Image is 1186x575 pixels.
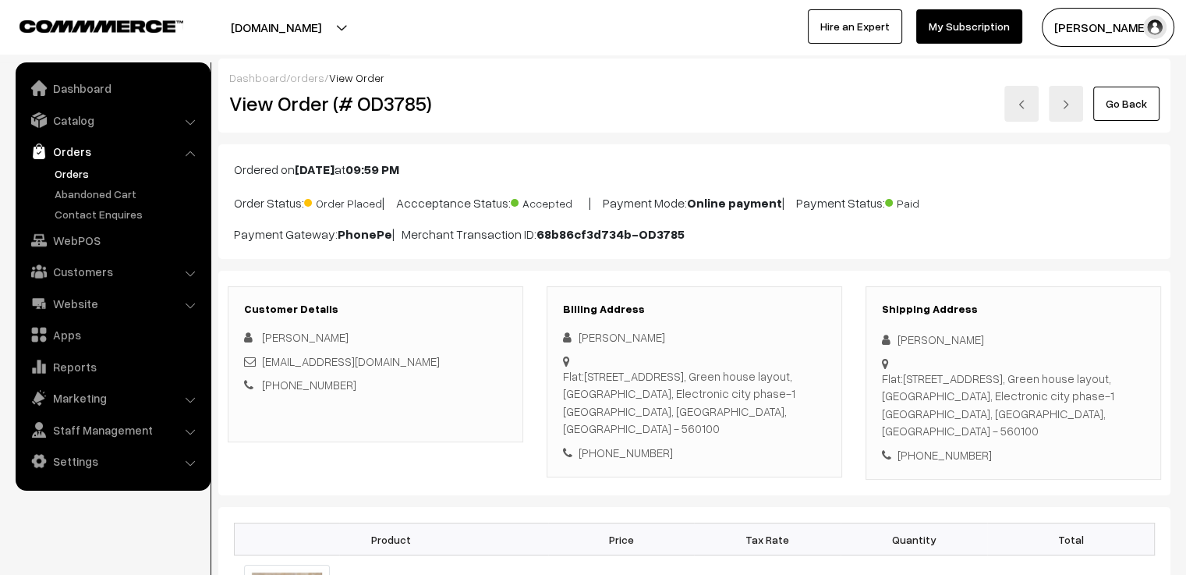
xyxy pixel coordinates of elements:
a: Catalog [19,106,205,134]
a: Orders [19,137,205,165]
h3: Customer Details [244,303,507,316]
a: Go Back [1093,87,1159,121]
a: WebPOS [19,226,205,254]
button: [PERSON_NAME] C [1042,8,1174,47]
a: [PHONE_NUMBER] [262,378,356,392]
b: Online payment [687,195,782,211]
span: [PERSON_NAME] [262,330,349,344]
div: [PERSON_NAME] [563,328,826,346]
a: Marketing [19,384,205,412]
th: Price [548,524,695,555]
div: [PHONE_NUMBER] [882,446,1145,464]
img: right-arrow.png [1061,100,1071,109]
img: user [1143,16,1167,39]
a: Dashboard [229,71,286,84]
b: PhonePe [338,226,392,242]
a: Abandoned Cart [51,186,205,202]
a: My Subscription [916,9,1022,44]
a: orders [290,71,324,84]
img: COMMMERCE [19,20,183,32]
th: Quantity [841,524,987,555]
a: Dashboard [19,74,205,102]
a: Staff Management [19,416,205,444]
b: 68b86cf3d734b-OD3785 [536,226,685,242]
h2: View Order (# OD3785) [229,91,524,115]
th: Total [987,524,1155,555]
a: Settings [19,447,205,475]
span: Order Placed [304,191,382,211]
p: Ordered on at [234,160,1155,179]
b: 09:59 PM [345,161,399,177]
button: [DOMAIN_NAME] [176,8,376,47]
div: [PERSON_NAME] [882,331,1145,349]
a: Customers [19,257,205,286]
span: View Order [329,71,384,84]
span: Accepted [511,191,589,211]
a: Hire an Expert [808,9,902,44]
a: [EMAIL_ADDRESS][DOMAIN_NAME] [262,354,440,368]
a: Contact Enquires [51,206,205,222]
th: Product [235,524,548,555]
div: / / [229,69,1159,86]
a: Orders [51,165,205,182]
div: Flat:[STREET_ADDRESS], Green house layout, [GEOGRAPHIC_DATA], Electronic city phase-1 [GEOGRAPHIC... [882,370,1145,440]
div: Flat:[STREET_ADDRESS], Green house layout, [GEOGRAPHIC_DATA], Electronic city phase-1 [GEOGRAPHIC... [563,367,826,438]
h3: Shipping Address [882,303,1145,316]
h3: Billing Address [563,303,826,316]
a: COMMMERCE [19,16,156,34]
a: Apps [19,321,205,349]
th: Tax Rate [694,524,841,555]
p: Payment Gateway: | Merchant Transaction ID: [234,225,1155,243]
a: Reports [19,353,205,381]
a: Website [19,289,205,318]
span: Paid [885,191,963,211]
b: [DATE] [295,161,335,177]
img: left-arrow.png [1017,100,1026,109]
div: [PHONE_NUMBER] [563,444,826,462]
p: Order Status: | Accceptance Status: | Payment Mode: | Payment Status: [234,191,1155,212]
